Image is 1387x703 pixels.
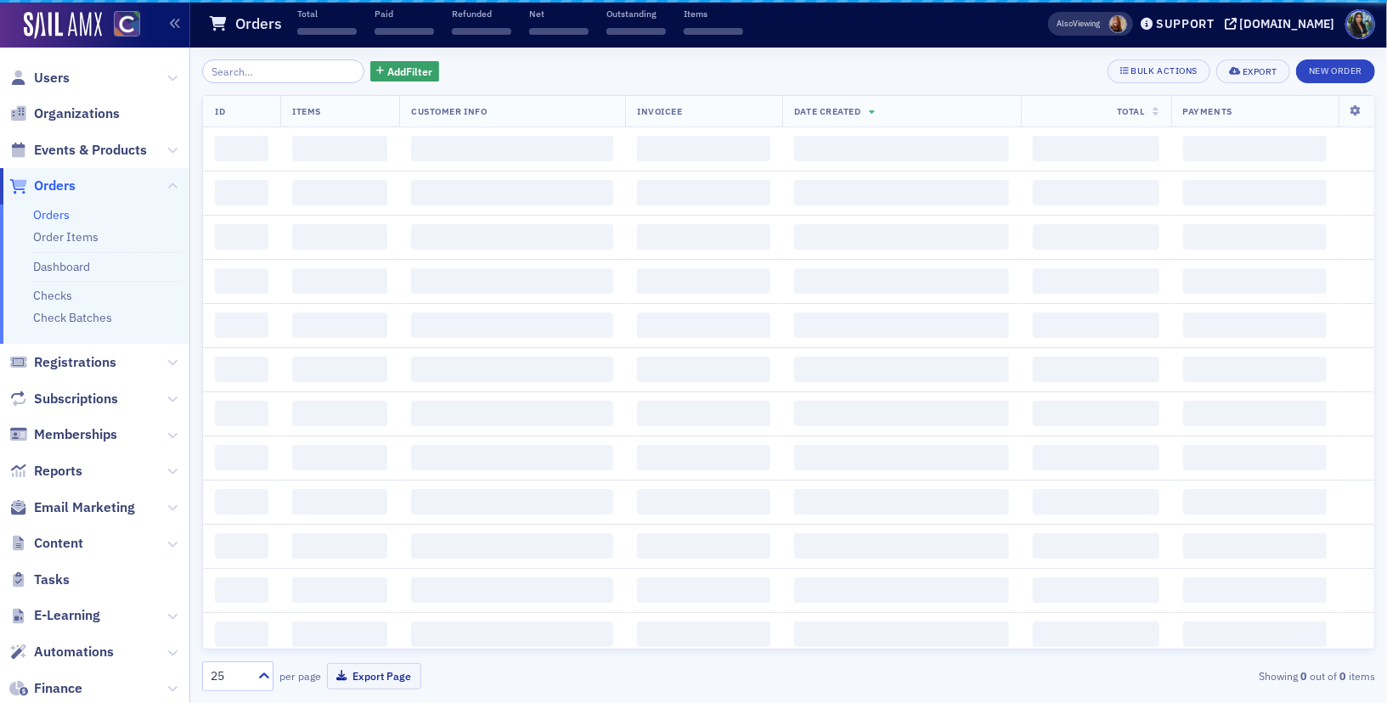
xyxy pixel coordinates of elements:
[34,571,70,589] span: Tasks
[114,11,140,37] img: SailAMX
[1033,180,1159,205] span: ‌
[279,668,321,683] label: per page
[9,141,147,160] a: Events & Products
[1033,577,1159,603] span: ‌
[34,643,114,661] span: Automations
[33,229,99,245] a: Order Items
[529,8,589,20] p: Net
[1296,59,1375,83] button: New Order
[637,136,770,161] span: ‌
[1131,66,1198,76] div: Bulk Actions
[1243,67,1277,76] div: Export
[794,180,1009,205] span: ‌
[452,28,511,35] span: ‌
[215,401,268,426] span: ‌
[1183,445,1327,470] span: ‌
[292,136,387,161] span: ‌
[215,621,268,647] span: ‌
[637,268,770,294] span: ‌
[34,462,82,481] span: Reports
[1183,136,1327,161] span: ‌
[794,445,1009,470] span: ‌
[1183,268,1327,294] span: ‌
[1033,268,1159,294] span: ‌
[33,288,72,303] a: Checks
[1108,59,1210,83] button: Bulk Actions
[202,59,364,83] input: Search…
[1183,180,1327,205] span: ‌
[684,8,743,20] p: Items
[637,621,770,647] span: ‌
[794,489,1009,515] span: ‌
[411,136,613,161] span: ‌
[1183,489,1327,515] span: ‌
[297,8,357,20] p: Total
[292,489,387,515] span: ‌
[215,136,268,161] span: ‌
[1183,357,1327,382] span: ‌
[292,105,321,117] span: Items
[292,180,387,205] span: ‌
[375,28,434,35] span: ‌
[235,14,282,34] h1: Orders
[9,571,70,589] a: Tasks
[637,224,770,250] span: ‌
[34,69,70,87] span: Users
[637,533,770,559] span: ‌
[215,577,268,603] span: ‌
[411,180,613,205] span: ‌
[215,445,268,470] span: ‌
[292,312,387,338] span: ‌
[375,8,434,20] p: Paid
[794,401,1009,426] span: ‌
[794,533,1009,559] span: ‌
[1033,312,1159,338] span: ‌
[1337,668,1349,683] strong: 0
[9,425,117,444] a: Memberships
[215,105,225,117] span: ID
[1183,533,1327,559] span: ‌
[411,533,613,559] span: ‌
[292,621,387,647] span: ‌
[9,679,82,698] a: Finance
[1033,357,1159,382] span: ‌
[34,606,100,625] span: E-Learning
[370,61,440,82] button: AddFilter
[215,268,268,294] span: ‌
[1183,312,1327,338] span: ‌
[33,310,112,325] a: Check Batches
[794,312,1009,338] span: ‌
[9,390,118,408] a: Subscriptions
[9,643,114,661] a: Automations
[34,177,76,195] span: Orders
[292,533,387,559] span: ‌
[1109,15,1127,33] span: Sheila Duggan
[297,28,357,35] span: ‌
[9,177,76,195] a: Orders
[794,621,1009,647] span: ‌
[292,401,387,426] span: ‌
[9,606,100,625] a: E-Learning
[9,498,135,517] a: Email Marketing
[794,577,1009,603] span: ‌
[215,489,268,515] span: ‌
[292,445,387,470] span: ‌
[411,577,613,603] span: ‌
[34,104,120,123] span: Organizations
[215,357,268,382] span: ‌
[292,224,387,250] span: ‌
[1033,621,1159,647] span: ‌
[794,105,860,117] span: Date Created
[33,259,90,274] a: Dashboard
[1183,401,1327,426] span: ‌
[1345,9,1375,39] span: Profile
[637,489,770,515] span: ‌
[1216,59,1290,83] button: Export
[215,312,268,338] span: ‌
[1183,105,1232,117] span: Payments
[452,8,511,20] p: Refunded
[1057,18,1101,30] span: Viewing
[24,12,102,39] a: SailAMX
[637,312,770,338] span: ‌
[34,679,82,698] span: Finance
